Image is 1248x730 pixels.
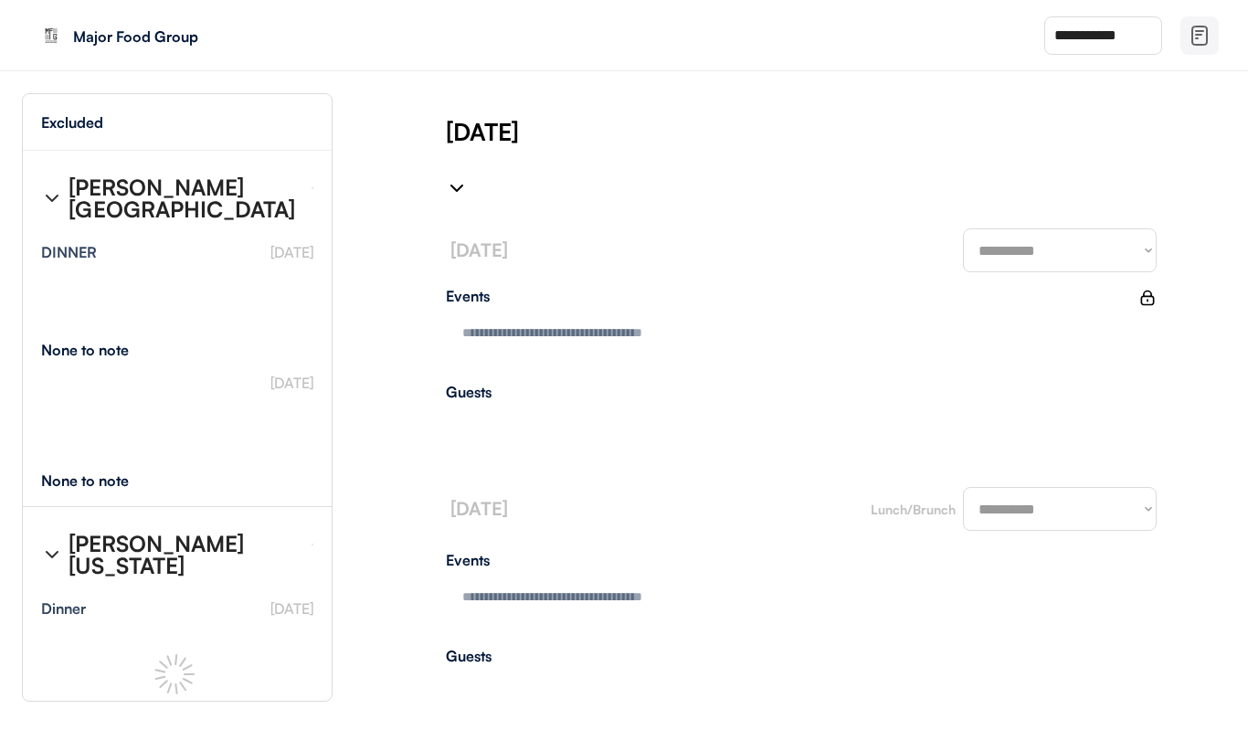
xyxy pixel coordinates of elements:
font: [DATE] [450,497,508,520]
font: Lunch/Brunch [871,502,956,517]
img: chevron-right%20%281%29.svg [41,544,63,566]
img: chevron-right%20%281%29.svg [446,177,468,199]
font: [DATE] [450,238,508,261]
div: Events [446,553,1157,567]
div: Major Food Group [73,29,303,44]
div: DINNER [41,245,97,259]
div: Guests [446,649,1157,663]
div: Lock events to turn off updates [1138,289,1157,307]
img: file-02.svg [1189,25,1211,47]
div: [PERSON_NAME] [US_STATE] [69,533,297,577]
div: Dinner [41,601,86,616]
font: [DATE] [270,374,313,392]
div: [DATE] [446,115,1248,148]
div: None to note [41,473,163,488]
div: [PERSON_NAME] [GEOGRAPHIC_DATA] [69,176,297,220]
div: Excluded [41,115,103,130]
div: None to note [41,343,163,357]
img: Lock events [1138,289,1157,307]
img: chevron-right%20%281%29.svg [41,187,63,209]
div: Events [446,289,1138,303]
img: Black%20White%20Modern%20Square%20Frame%20Photography%20Logo%20%2810%29.png [37,21,66,50]
div: Guests [446,385,1157,399]
font: [DATE] [270,599,313,618]
font: [DATE] [270,243,313,261]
